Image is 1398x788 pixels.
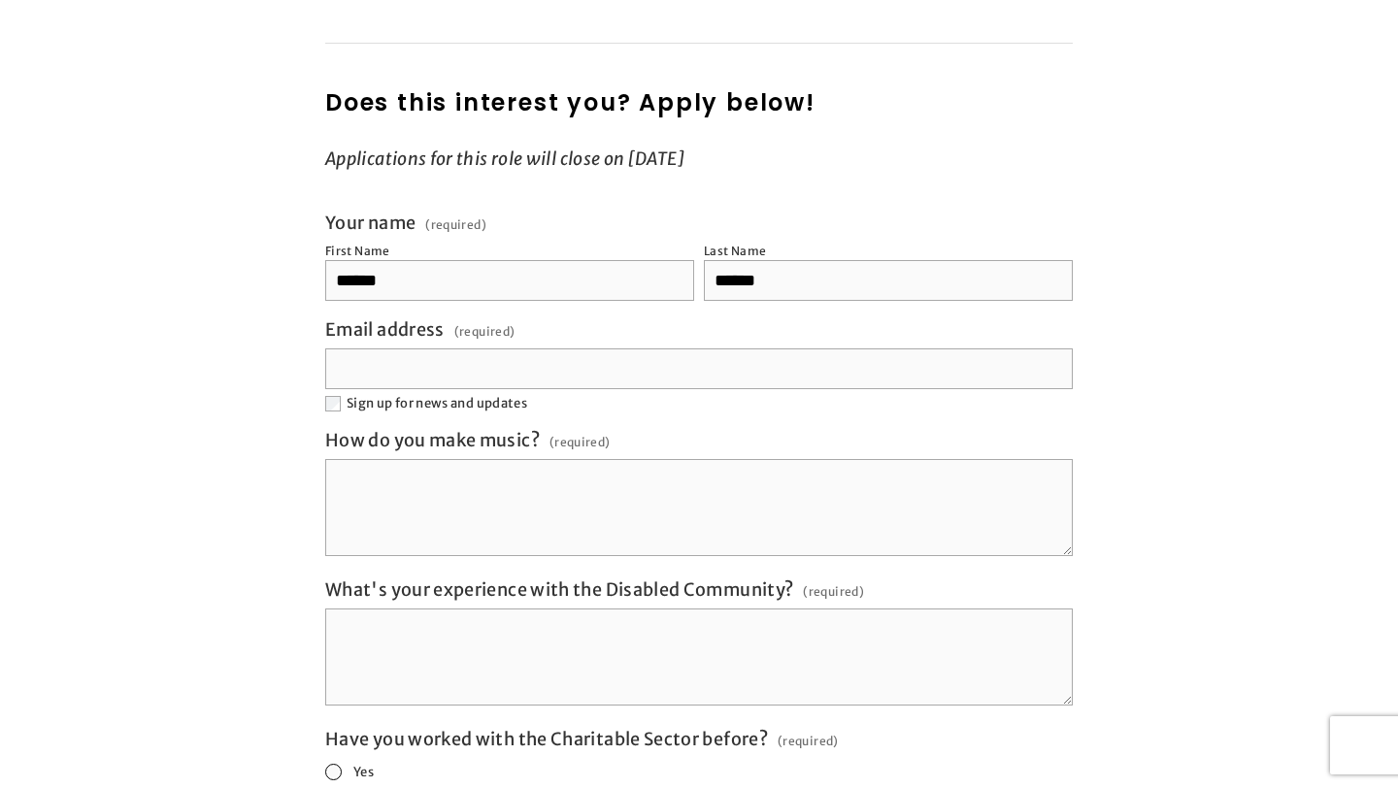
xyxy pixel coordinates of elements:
[325,728,768,750] span: Have you worked with the Charitable Sector before?
[325,244,390,258] div: First Name
[704,244,766,258] div: Last Name
[325,148,684,170] em: Applications for this role will close on [DATE]
[325,85,1073,120] h2: Does this interest you? Apply below!
[425,219,486,231] span: (required)
[325,396,341,411] input: Sign up for news and updates
[325,212,416,234] span: Your name
[325,318,445,341] span: Email address
[803,578,864,605] span: (required)
[778,728,839,754] span: (required)
[325,429,540,451] span: How do you make music?
[325,578,793,601] span: What's your experience with the Disabled Community?
[454,318,516,345] span: (required)
[347,395,527,411] span: Sign up for news and updates
[353,764,374,780] span: Yes
[549,429,611,455] span: (required)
